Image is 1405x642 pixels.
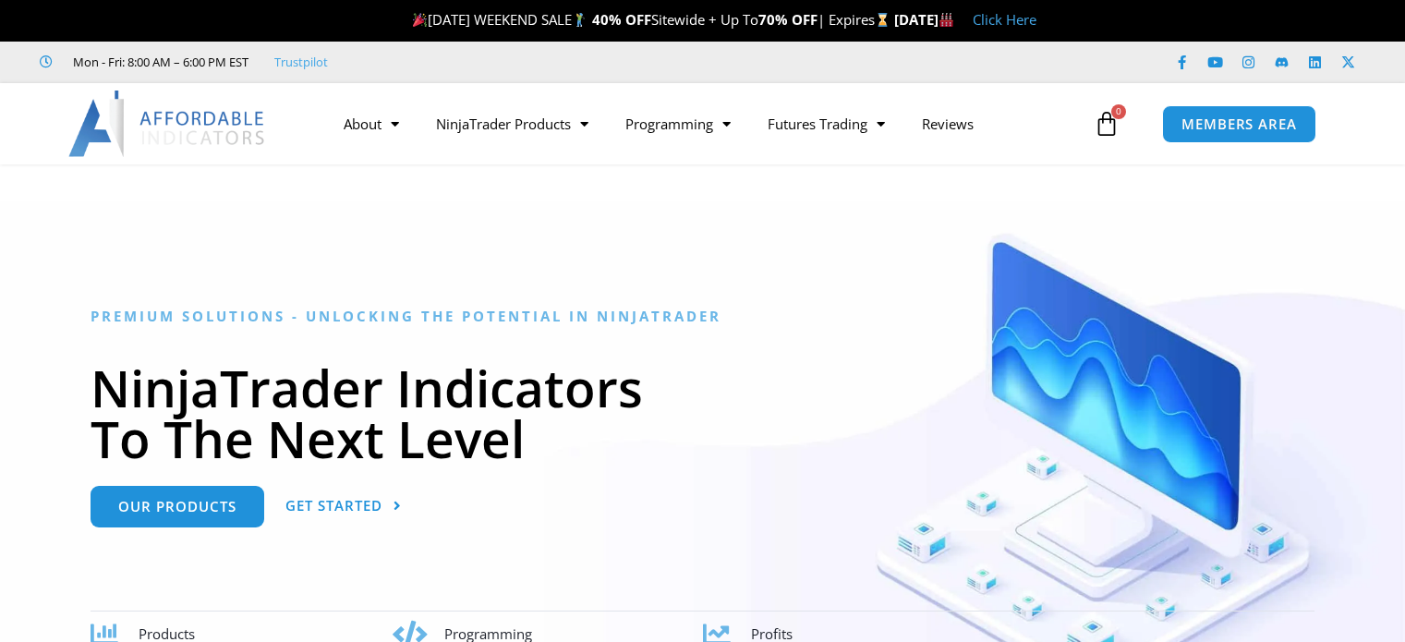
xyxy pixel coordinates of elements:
[285,499,382,513] span: Get Started
[1066,97,1147,151] a: 0
[418,103,607,145] a: NinjaTrader Products
[1111,104,1126,119] span: 0
[1162,105,1316,143] a: MEMBERS AREA
[894,10,954,29] strong: [DATE]
[903,103,992,145] a: Reviews
[91,362,1314,464] h1: NinjaTrader Indicators To The Next Level
[274,51,328,73] a: Trustpilot
[573,13,587,27] img: 🏌️‍♂️
[91,308,1314,325] h6: Premium Solutions - Unlocking the Potential in NinjaTrader
[118,500,236,514] span: Our Products
[91,486,264,527] a: Our Products
[607,103,749,145] a: Programming
[408,10,893,29] span: [DATE] WEEKEND SALE Sitewide + Up To | Expires
[68,91,267,157] img: LogoAI | Affordable Indicators – NinjaTrader
[973,10,1036,29] a: Click Here
[592,10,651,29] strong: 40% OFF
[939,13,953,27] img: 🏭
[1181,117,1297,131] span: MEMBERS AREA
[325,103,1089,145] nav: Menu
[285,486,402,527] a: Get Started
[413,13,427,27] img: 🎉
[876,13,890,27] img: ⌛
[68,51,248,73] span: Mon - Fri: 8:00 AM – 6:00 PM EST
[758,10,818,29] strong: 70% OFF
[749,103,903,145] a: Futures Trading
[325,103,418,145] a: About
